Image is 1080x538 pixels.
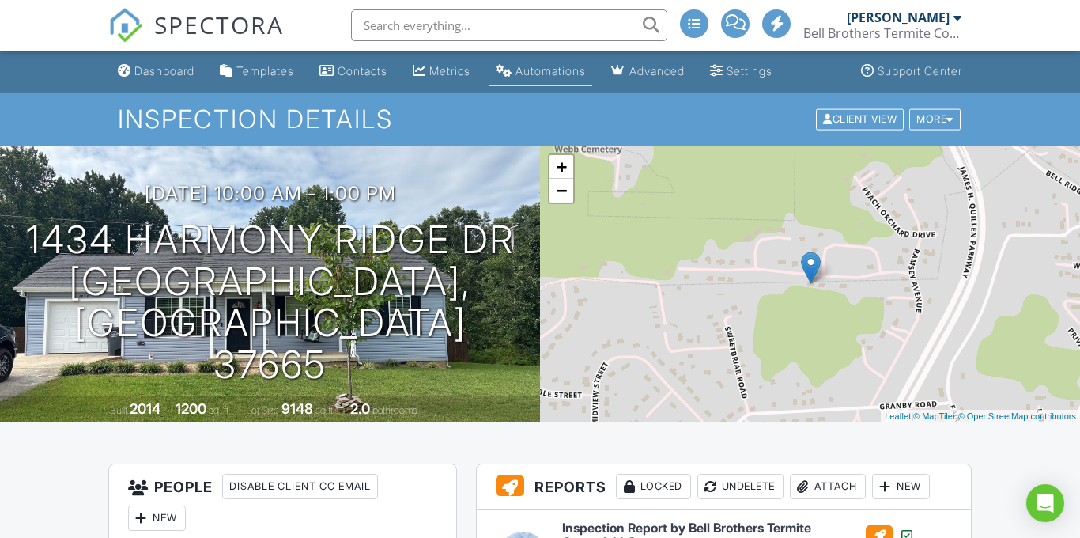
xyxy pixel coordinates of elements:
div: Support Center [878,64,962,78]
input: Search everything... [351,9,667,41]
a: Zoom out [549,179,573,203]
img: The Best Home Inspection Software - Spectora [108,8,143,43]
a: Client View [814,112,908,124]
div: 2.0 [350,400,370,417]
h3: Reports [477,464,971,510]
div: Disable Client CC Email [222,474,378,499]
a: Templates [213,57,300,86]
h1: Inspection Details [118,105,961,133]
div: Contacts [338,64,387,78]
div: [PERSON_NAME] [847,9,950,25]
div: Undelete [697,474,784,499]
div: More [909,108,961,130]
a: Dashboard [111,57,201,86]
a: Support Center [855,57,969,86]
span: sq.ft. [315,404,335,416]
a: Automations (Basic) [489,57,592,86]
div: Templates [236,64,294,78]
h3: [DATE] 10:00 am - 1:00 pm [145,183,396,204]
span: Lot Size [246,404,279,416]
div: Open Intercom Messenger [1026,484,1064,522]
a: Leaflet [885,411,911,421]
span: sq. ft. [209,404,231,416]
div: | [881,410,1080,423]
a: Contacts [313,57,394,86]
h1: 1434 Harmony Ridge Dr [GEOGRAPHIC_DATA], [GEOGRAPHIC_DATA] 37665 [25,219,515,386]
a: Settings [704,57,779,86]
div: 1200 [176,400,206,417]
a: SPECTORA [108,21,284,55]
span: Built [110,404,127,416]
div: Locked [616,474,691,499]
a: © MapTiler [913,411,956,421]
div: New [872,474,930,499]
span: SPECTORA [154,8,284,41]
div: 2014 [130,400,160,417]
a: © OpenStreetMap contributors [958,411,1076,421]
div: Dashboard [134,64,194,78]
a: Metrics [406,57,477,86]
span: bathrooms [372,404,417,416]
div: Settings [727,64,772,78]
a: Advanced [605,57,691,86]
div: 9148 [281,400,313,417]
div: Attach [790,474,866,499]
div: Bell Brothers Termite Control, LLC. [803,25,961,41]
div: Metrics [429,64,470,78]
div: Automations [515,64,586,78]
div: Client View [816,108,904,130]
div: Advanced [629,64,685,78]
div: New [128,506,186,531]
a: Zoom in [549,155,573,179]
